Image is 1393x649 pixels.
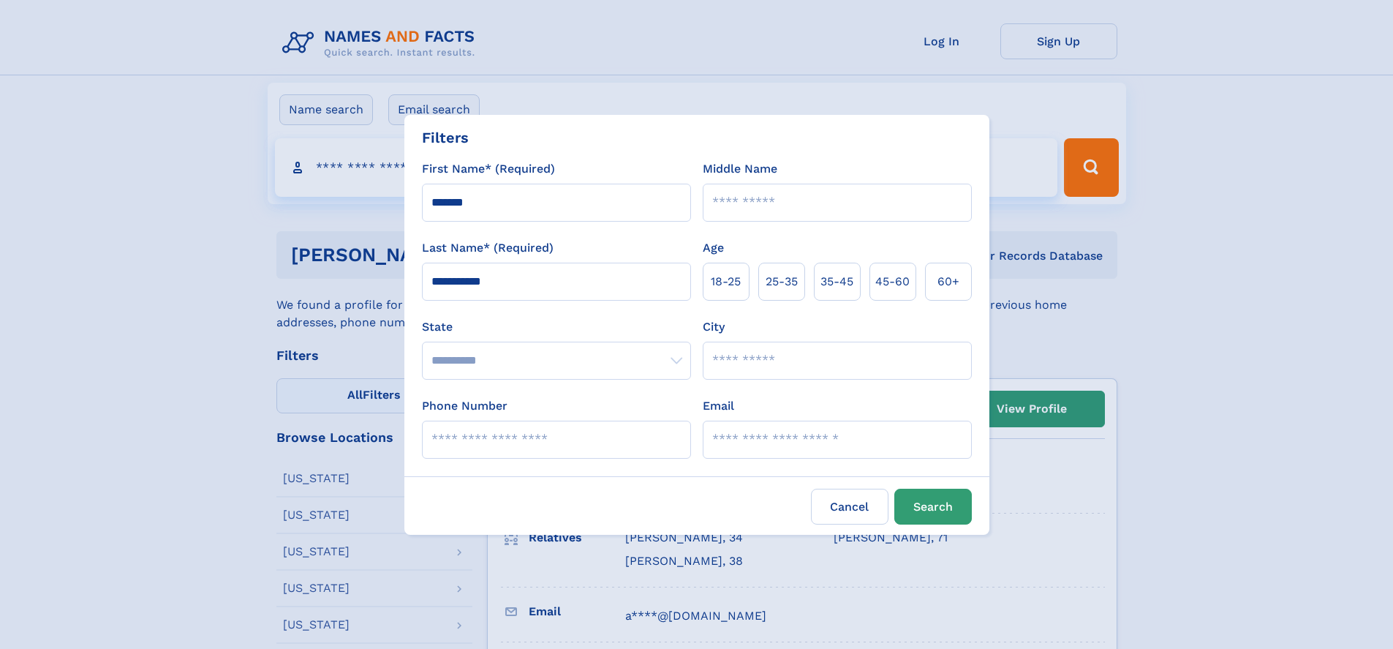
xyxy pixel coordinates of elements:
label: Cancel [811,489,888,525]
button: Search [894,489,972,525]
label: Middle Name [703,160,777,178]
div: Filters [422,127,469,149]
label: Age [703,239,724,257]
span: 25‑35 [766,273,798,290]
label: First Name* (Required) [422,160,555,178]
label: Email [703,397,734,415]
span: 45‑60 [875,273,910,290]
label: Phone Number [422,397,507,415]
span: 18‑25 [711,273,741,290]
span: 60+ [937,273,959,290]
label: Last Name* (Required) [422,239,554,257]
label: City [703,318,725,336]
span: 35‑45 [820,273,853,290]
label: State [422,318,691,336]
